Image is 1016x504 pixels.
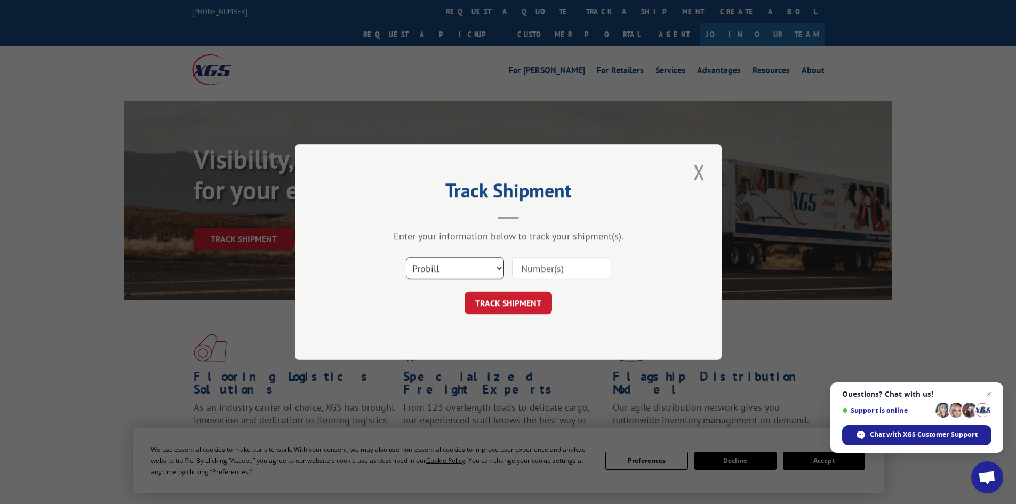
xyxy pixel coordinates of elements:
[512,257,610,279] input: Number(s)
[971,461,1003,493] a: Open chat
[870,430,978,439] span: Chat with XGS Customer Support
[842,425,991,445] span: Chat with XGS Customer Support
[842,390,991,398] span: Questions? Chat with us!
[465,292,552,314] button: TRACK SHIPMENT
[348,183,668,203] h2: Track Shipment
[348,230,668,242] div: Enter your information below to track your shipment(s).
[690,157,708,187] button: Close modal
[842,406,932,414] span: Support is online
